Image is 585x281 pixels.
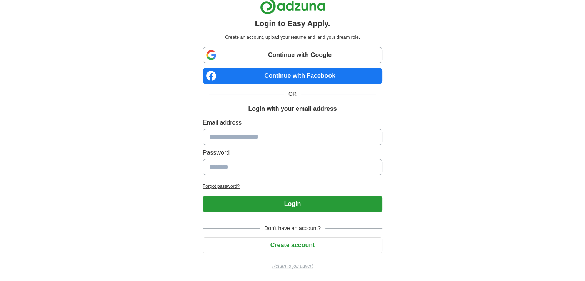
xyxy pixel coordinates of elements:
h1: Login with your email address [248,104,337,114]
button: Create account [203,237,382,253]
label: Password [203,148,382,157]
span: Don't have an account? [260,224,325,232]
p: Create an account, upload your resume and land your dream role. [204,34,381,41]
a: Continue with Google [203,47,382,63]
a: Forgot password? [203,183,382,190]
span: OR [284,90,301,98]
a: Return to job advert [203,263,382,269]
a: Create account [203,242,382,248]
a: Continue with Facebook [203,68,382,84]
h1: Login to Easy Apply. [255,18,330,29]
button: Login [203,196,382,212]
label: Email address [203,118,382,127]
